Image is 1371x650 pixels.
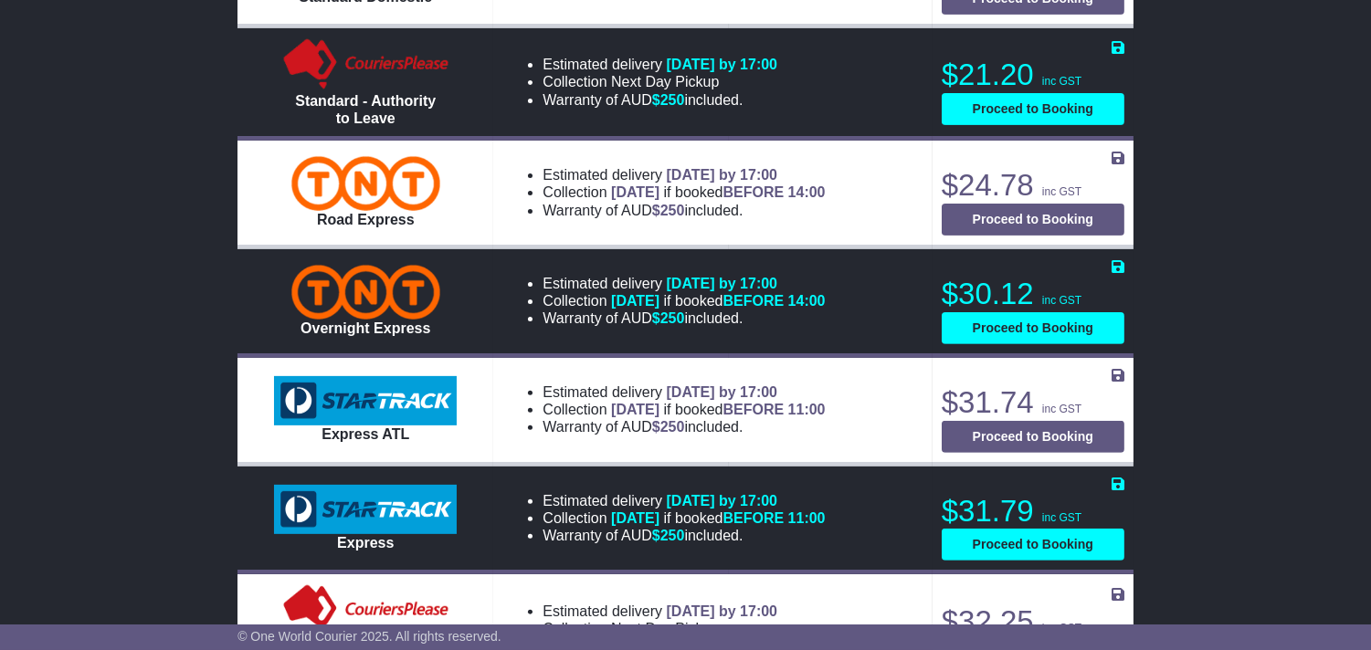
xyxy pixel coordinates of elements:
[660,310,685,326] span: 250
[543,492,825,509] li: Estimated delivery
[652,528,685,543] span: $
[611,510,825,526] span: if booked
[667,167,778,183] span: [DATE] by 17:00
[611,184,659,200] span: [DATE]
[788,510,826,526] span: 11:00
[942,167,1124,204] p: $24.78
[543,91,777,109] li: Warranty of AUD included.
[660,528,685,543] span: 250
[543,275,825,292] li: Estimated delivery
[788,402,826,417] span: 11:00
[1042,185,1081,198] span: inc GST
[543,166,825,183] li: Estimated delivery
[291,265,440,320] img: TNT Domestic: Overnight Express
[942,312,1124,344] button: Proceed to Booking
[317,212,415,227] span: Road Express
[237,629,501,644] span: © One World Courier 2025. All rights reserved.
[1042,403,1081,415] span: inc GST
[291,156,440,211] img: TNT Domestic: Road Express
[942,57,1124,93] p: $21.20
[1042,75,1081,88] span: inc GST
[652,419,685,435] span: $
[611,74,719,89] span: Next Day Pickup
[543,401,825,418] li: Collection
[942,276,1124,312] p: $30.12
[788,293,826,309] span: 14:00
[723,510,785,526] span: BEFORE
[543,73,777,90] li: Collection
[1042,511,1081,524] span: inc GST
[942,384,1124,421] p: $31.74
[295,93,436,126] span: Standard - Authority to Leave
[667,57,778,72] span: [DATE] by 17:00
[611,402,825,417] span: if booked
[274,376,457,425] img: StarTrack: Express ATL
[279,583,452,638] img: Couriers Please: Standard - Signature Required
[279,37,452,92] img: Couriers Please: Standard - Authority to Leave
[942,204,1124,236] button: Proceed to Booking
[543,527,825,544] li: Warranty of AUD included.
[543,56,777,73] li: Estimated delivery
[301,320,430,336] span: Overnight Express
[543,202,825,219] li: Warranty of AUD included.
[543,509,825,527] li: Collection
[543,620,777,637] li: Collection
[543,603,777,620] li: Estimated delivery
[652,92,685,108] span: $
[611,402,659,417] span: [DATE]
[942,529,1124,561] button: Proceed to Booking
[652,310,685,326] span: $
[660,92,685,108] span: 250
[322,426,409,442] span: Express ATL
[660,419,685,435] span: 250
[611,293,825,309] span: if booked
[543,309,825,327] li: Warranty of AUD included.
[652,203,685,218] span: $
[667,603,778,619] span: [DATE] by 17:00
[788,184,826,200] span: 14:00
[611,621,719,636] span: Next Day Pickup
[337,535,394,550] span: Express
[660,203,685,218] span: 250
[667,276,778,291] span: [DATE] by 17:00
[543,418,825,435] li: Warranty of AUD included.
[1042,294,1081,307] span: inc GST
[723,184,785,200] span: BEFORE
[942,603,1124,640] p: $32.25
[942,421,1124,453] button: Proceed to Booking
[543,292,825,309] li: Collection
[611,184,825,200] span: if booked
[723,293,785,309] span: BEFORE
[543,183,825,201] li: Collection
[942,93,1124,125] button: Proceed to Booking
[611,510,659,526] span: [DATE]
[942,493,1124,529] p: $31.79
[667,493,778,508] span: [DATE] by 17:00
[274,485,457,534] img: StarTrack: Express
[611,293,659,309] span: [DATE]
[723,402,785,417] span: BEFORE
[543,383,825,401] li: Estimated delivery
[1042,622,1081,634] span: inc GST
[667,384,778,400] span: [DATE] by 17:00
